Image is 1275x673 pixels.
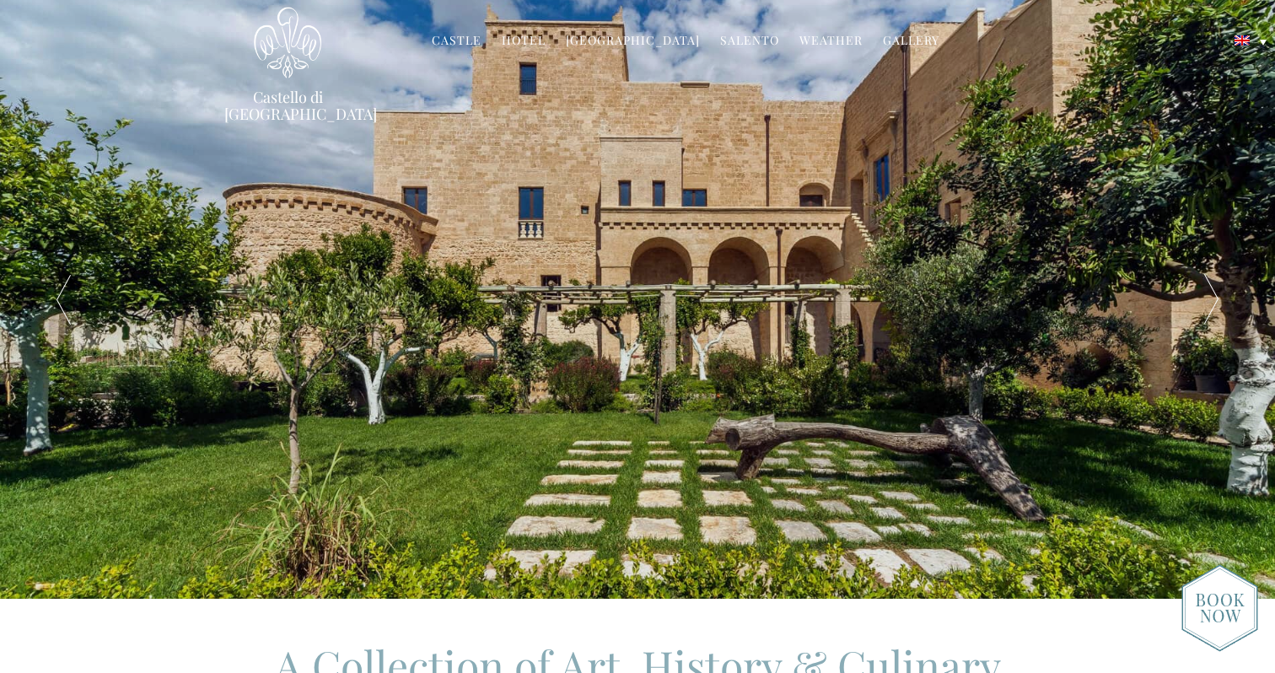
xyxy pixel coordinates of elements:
[720,32,779,51] a: Salento
[883,32,939,51] a: Gallery
[254,7,321,78] img: Castello di Ugento
[1181,564,1258,652] img: new-booknow.png
[432,32,481,51] a: Castle
[502,32,546,51] a: Hotel
[1235,35,1250,46] img: English
[799,32,863,51] a: Weather
[224,89,351,122] a: Castello di [GEOGRAPHIC_DATA]
[566,32,700,51] a: [GEOGRAPHIC_DATA]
